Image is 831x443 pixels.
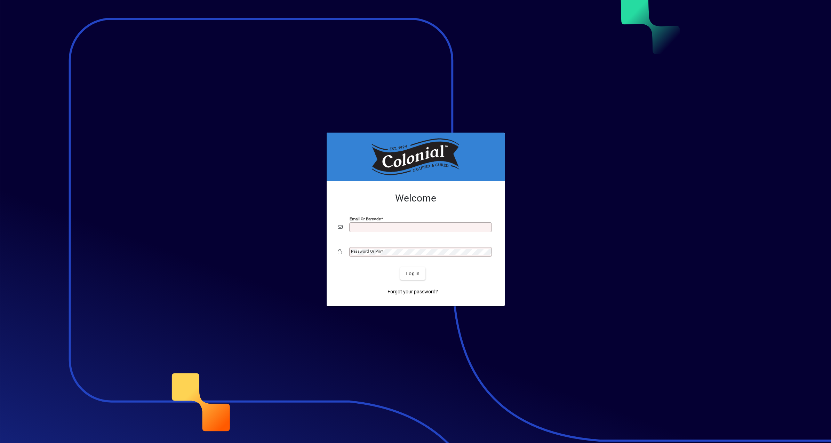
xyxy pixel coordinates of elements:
button: Login [400,267,425,280]
mat-label: Email or Barcode [350,216,381,221]
a: Forgot your password? [385,285,441,298]
mat-label: Password or Pin [351,249,381,254]
h2: Welcome [338,192,494,204]
span: Login [406,270,420,277]
span: Forgot your password? [387,288,438,295]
